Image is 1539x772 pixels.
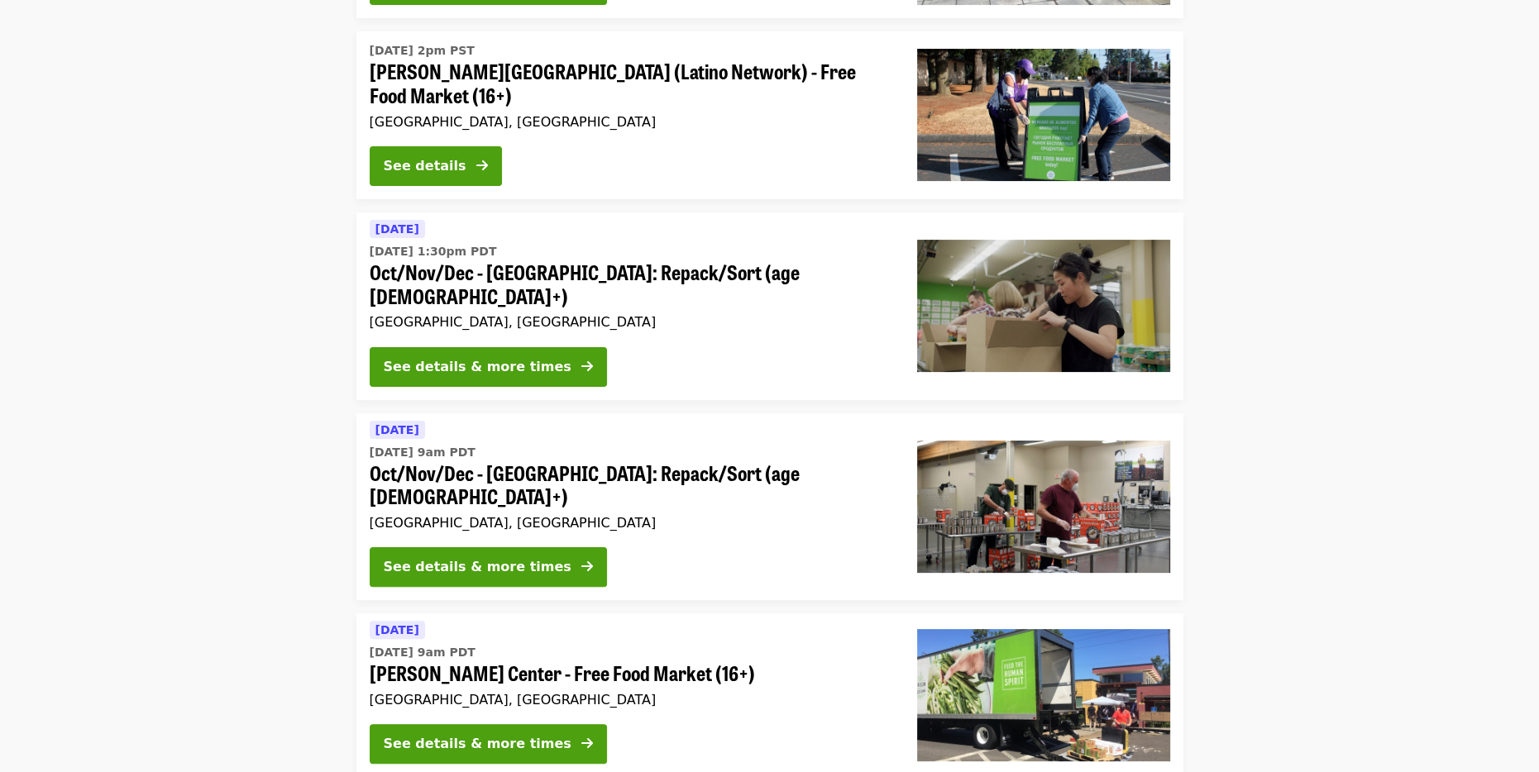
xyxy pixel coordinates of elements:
[370,243,497,260] time: [DATE] 1:30pm PDT
[384,557,571,577] div: See details & more times
[384,734,571,754] div: See details & more times
[370,444,476,461] time: [DATE] 9am PDT
[370,724,607,764] button: See details & more times
[370,692,891,708] div: [GEOGRAPHIC_DATA], [GEOGRAPHIC_DATA]
[370,461,891,509] span: Oct/Nov/Dec - [GEOGRAPHIC_DATA]: Repack/Sort (age [DEMOGRAPHIC_DATA]+)
[375,222,419,236] span: [DATE]
[356,212,1183,400] a: See details for "Oct/Nov/Dec - Portland: Repack/Sort (age 8+)"
[370,644,476,661] time: [DATE] 9am PDT
[370,60,891,107] span: [PERSON_NAME][GEOGRAPHIC_DATA] (Latino Network) - Free Food Market (16+)
[370,661,891,685] span: [PERSON_NAME] Center - Free Food Market (16+)
[370,42,475,60] time: [DATE] 2pm PST
[581,736,593,751] i: arrow-right icon
[370,146,502,186] button: See details
[917,240,1170,372] img: Oct/Nov/Dec - Portland: Repack/Sort (age 8+) organized by Oregon Food Bank
[917,49,1170,181] img: Rigler Elementary School (Latino Network) - Free Food Market (16+) organized by Oregon Food Bank
[370,314,891,330] div: [GEOGRAPHIC_DATA], [GEOGRAPHIC_DATA]
[384,156,466,176] div: See details
[370,515,891,531] div: [GEOGRAPHIC_DATA], [GEOGRAPHIC_DATA]
[375,423,419,436] span: [DATE]
[370,260,891,308] span: Oct/Nov/Dec - [GEOGRAPHIC_DATA]: Repack/Sort (age [DEMOGRAPHIC_DATA]+)
[581,359,593,374] i: arrow-right icon
[370,547,607,587] button: See details & more times
[375,623,419,636] span: [DATE]
[476,158,488,174] i: arrow-right icon
[370,114,891,130] div: [GEOGRAPHIC_DATA], [GEOGRAPHIC_DATA]
[356,413,1183,601] a: See details for "Oct/Nov/Dec - Portland: Repack/Sort (age 16+)"
[370,347,607,387] button: See details & more times
[581,559,593,574] i: arrow-right icon
[917,629,1170,761] img: Ortiz Center - Free Food Market (16+) organized by Oregon Food Bank
[356,31,1183,199] a: See details for "Rigler Elementary School (Latino Network) - Free Food Market (16+)"
[384,357,571,377] div: See details & more times
[917,441,1170,573] img: Oct/Nov/Dec - Portland: Repack/Sort (age 16+) organized by Oregon Food Bank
